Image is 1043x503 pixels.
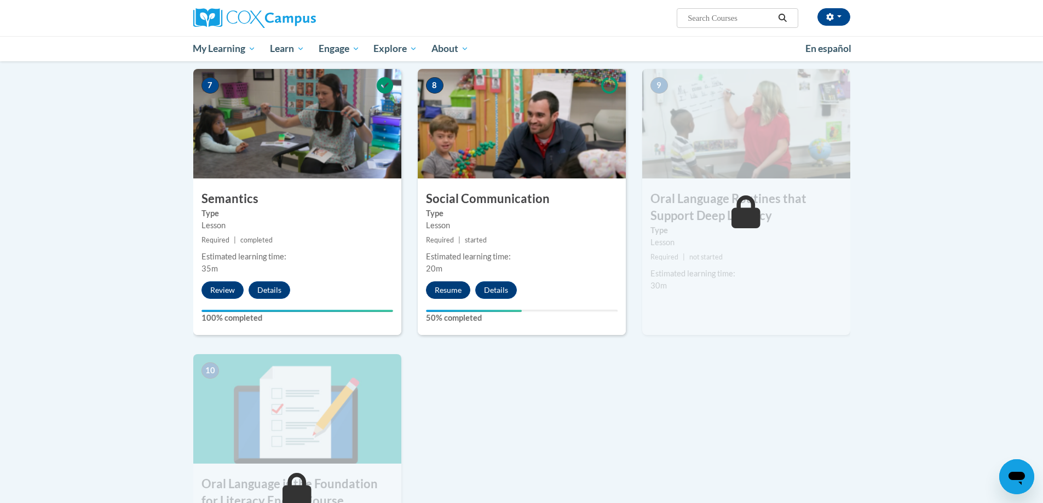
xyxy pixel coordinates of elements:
[426,236,454,244] span: Required
[798,37,858,60] a: En español
[201,281,244,299] button: Review
[650,281,667,290] span: 30m
[418,190,626,207] h3: Social Communication
[234,236,236,244] span: |
[424,36,476,61] a: About
[201,264,218,273] span: 35m
[366,36,424,61] a: Explore
[805,43,851,54] span: En español
[201,219,393,232] div: Lesson
[774,11,791,25] button: Search
[193,8,401,28] a: Cox Campus
[426,77,443,94] span: 8
[312,36,367,61] a: Engage
[650,253,678,261] span: Required
[999,459,1034,494] iframe: Button to launch messaging window
[650,268,842,280] div: Estimated learning time:
[687,11,774,25] input: Search Courses
[319,42,360,55] span: Engage
[263,36,312,61] a: Learn
[458,236,460,244] span: |
[642,190,850,224] h3: Oral Language Routines that Support Deep Literacy
[201,312,393,324] label: 100% completed
[201,362,219,379] span: 10
[193,42,256,55] span: My Learning
[193,8,316,28] img: Cox Campus
[201,251,393,263] div: Estimated learning time:
[270,42,304,55] span: Learn
[249,281,290,299] button: Details
[426,264,442,273] span: 20m
[426,281,470,299] button: Resume
[193,354,401,464] img: Course Image
[426,207,618,219] label: Type
[426,310,522,312] div: Your progress
[650,77,668,94] span: 9
[418,69,626,178] img: Course Image
[426,219,618,232] div: Lesson
[689,253,723,261] span: not started
[426,312,618,324] label: 50% completed
[431,42,469,55] span: About
[465,236,487,244] span: started
[201,77,219,94] span: 7
[201,207,393,219] label: Type
[475,281,517,299] button: Details
[201,236,229,244] span: Required
[240,236,273,244] span: completed
[186,36,263,61] a: My Learning
[193,190,401,207] h3: Semantics
[650,236,842,248] div: Lesson
[177,36,867,61] div: Main menu
[683,253,685,261] span: |
[373,42,417,55] span: Explore
[817,8,850,26] button: Account Settings
[193,69,401,178] img: Course Image
[642,69,850,178] img: Course Image
[426,251,618,263] div: Estimated learning time:
[650,224,842,236] label: Type
[201,310,393,312] div: Your progress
